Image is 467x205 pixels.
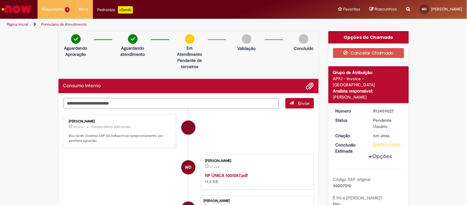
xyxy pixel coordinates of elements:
[373,133,390,138] time: 28/08/2025 16:12:47
[69,133,171,143] p: Boa tarde! Sistema SAP S4 Indisponível temporariamente, por gentileza aguardar.
[238,45,256,51] p: Validação
[294,45,313,51] p: Concluído
[5,19,307,30] ul: Trilhas de página
[203,199,311,203] div: [PERSON_NAME]
[422,7,427,11] span: WD
[7,22,28,27] a: Página inicial
[333,195,382,201] b: É Pó e [PERSON_NAME]?
[333,48,404,58] button: Cancelar Chamado
[181,160,195,174] div: WENDEL DOUGLAS
[333,76,404,88] div: APFJ - Invoice - [GEOGRAPHIC_DATA]
[333,88,404,94] div: Analista responsável:
[41,22,87,27] a: Formulário de Atendimento
[205,159,308,163] div: [PERSON_NAME]
[242,34,252,44] img: img-circle-grey.png
[92,124,131,129] small: Comentários adicionais
[175,57,205,70] p: Pendente de terceiros
[205,173,248,178] a: NF ÚNICA 1001047.pdf
[205,172,308,185] div: 11.3 KB
[210,165,220,169] span: 6m atrás
[63,98,279,109] textarea: Digite sua mensagem aqui...
[431,6,462,12] span: [PERSON_NAME]
[185,160,192,175] span: WD
[118,45,148,57] p: Aguardando atendimento
[328,31,409,43] div: Opções do Chamado
[370,6,397,12] a: Rascunhos
[331,108,369,114] dt: Número
[42,6,64,12] span: Requisições
[373,133,390,138] span: 6m atrás
[74,125,84,129] time: 28/08/2025 16:15:53
[98,6,133,14] div: Padroniza
[333,94,404,100] div: [PERSON_NAME]
[344,6,360,12] span: Favoritos
[375,6,397,12] span: Rascunhos
[118,6,133,14] p: +GenAi
[306,82,314,90] button: Adicionar anexos
[210,165,220,169] time: 28/08/2025 16:12:41
[331,133,369,139] dt: Criação
[181,121,195,135] div: André Junior
[185,34,195,44] img: circle-minus.png
[298,100,310,106] span: Enviar
[61,45,91,57] p: Aguardando Aprovação
[333,69,404,76] div: Grupo de Atribuição:
[71,34,81,44] img: check-circle-green.png
[63,83,101,89] h2: Consumo Interno Histórico de tíquete
[1,3,32,15] img: ServiceNow
[128,34,138,44] img: check-circle-green.png
[373,142,402,148] div: [DATE] 17:12:51
[79,6,88,12] span: More
[331,142,369,154] dt: Conclusão Estimada
[373,108,402,114] div: R13459027
[333,183,352,188] span: 40007010
[373,133,402,139] div: 28/08/2025 16:12:47
[285,98,314,109] button: Enviar
[373,117,402,129] div: Pendente Usuário
[333,177,371,182] b: Código SAP original
[299,34,308,44] img: img-circle-grey.png
[69,120,171,123] div: [PERSON_NAME]
[74,125,84,129] span: 3m atrás
[175,45,205,57] p: Em Atendimento
[331,117,369,123] dt: Status
[65,7,70,12] span: 1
